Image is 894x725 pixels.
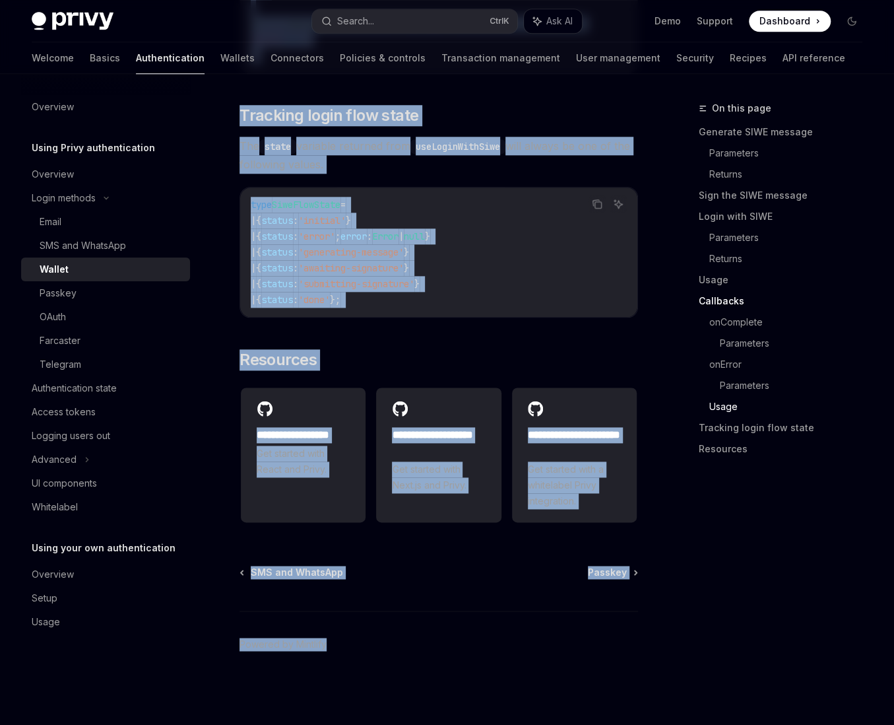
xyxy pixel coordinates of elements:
[720,333,873,354] a: Parameters
[335,230,340,242] span: ;
[337,13,374,29] div: Search...
[372,230,399,242] span: Error
[220,42,255,74] a: Wallets
[21,586,190,610] a: Setup
[588,566,627,579] span: Passkey
[709,143,873,164] a: Parameters
[40,238,126,254] div: SMS and WhatsApp
[272,199,340,211] span: SiweFlowState
[256,278,261,290] span: {
[256,262,261,274] span: {
[709,354,873,375] a: onError
[21,424,190,448] a: Logging users out
[32,404,96,420] div: Access tokens
[709,227,873,248] a: Parameters
[256,294,261,306] span: {
[749,11,831,32] a: Dashboard
[392,462,485,493] span: Get started with Next.js and Privy.
[293,278,298,290] span: :
[399,230,404,242] span: |
[588,566,637,579] a: Passkey
[241,566,343,579] a: SMS and WhatsApp
[21,258,190,281] a: Wallet
[21,329,190,353] a: Farcaster
[32,614,60,630] div: Usage
[490,16,509,26] span: Ctrl K
[655,15,681,28] a: Demo
[610,195,627,213] button: Ask AI
[21,210,190,234] a: Email
[546,15,573,28] span: Ask AI
[367,230,372,242] span: :
[261,230,293,242] span: status
[32,567,74,582] div: Overview
[32,499,78,515] div: Whitelabel
[330,294,340,306] span: };
[676,42,714,74] a: Security
[21,376,190,400] a: Authentication state
[414,278,420,290] span: }
[40,333,80,349] div: Farcaster
[709,396,873,417] a: Usage
[782,42,845,74] a: API reference
[261,294,293,306] span: status
[293,262,298,274] span: :
[312,9,517,33] button: Search...CtrlK
[699,438,873,460] a: Resources
[40,285,77,301] div: Passkey
[257,446,350,477] span: Get started with React and Privy.
[699,121,873,143] a: Generate SIWE message
[709,164,873,185] a: Returns
[21,162,190,186] a: Overview
[293,294,298,306] span: :
[32,540,176,556] h5: Using your own authentication
[251,262,256,274] span: |
[32,190,96,206] div: Login methods
[251,566,343,579] span: SMS and WhatsApp
[32,12,113,30] img: dark logo
[404,246,409,258] span: }
[759,15,810,28] span: Dashboard
[404,262,409,274] span: }
[576,42,660,74] a: User management
[21,495,190,519] a: Whitelabel
[251,294,256,306] span: |
[346,215,351,226] span: }
[21,400,190,424] a: Access tokens
[32,475,97,491] div: UI components
[40,309,66,325] div: OAuth
[40,214,61,230] div: Email
[589,195,606,213] button: Copy the contents from the code block
[256,230,261,242] span: {
[720,375,873,396] a: Parameters
[239,137,638,174] span: The variable returned from will always be one of the following values.
[21,281,190,305] a: Passkey
[261,278,293,290] span: status
[21,610,190,634] a: Usage
[524,9,582,33] button: Ask AI
[697,15,733,28] a: Support
[340,199,346,211] span: =
[32,99,74,115] div: Overview
[261,215,293,226] span: status
[259,139,296,154] code: state
[251,278,256,290] span: |
[251,215,256,226] span: |
[298,215,346,226] span: 'initial'
[261,246,293,258] span: status
[21,95,190,119] a: Overview
[293,215,298,226] span: :
[239,349,317,370] span: Resources
[699,291,873,312] a: Callbacks
[90,42,120,74] a: Basics
[21,234,190,258] a: SMS and WhatsApp
[404,230,425,242] span: null
[40,261,69,277] div: Wallet
[293,246,298,258] span: :
[298,230,335,242] span: 'error'
[21,305,190,329] a: OAuth
[251,246,256,258] span: |
[699,206,873,227] a: Login with SIWE
[340,230,367,242] span: error
[32,42,74,74] a: Welcome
